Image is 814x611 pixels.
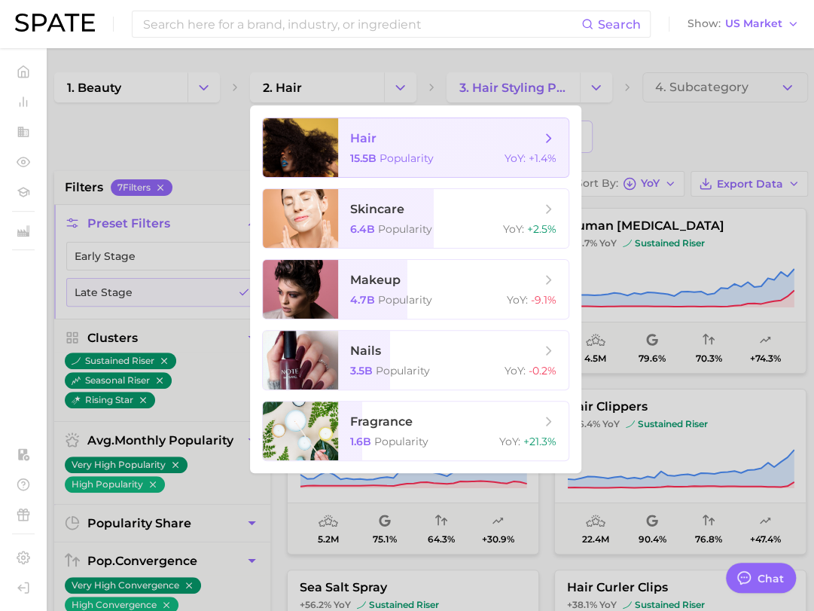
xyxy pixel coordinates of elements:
[378,222,432,236] span: Popularity
[350,222,375,236] span: 6.4b
[687,20,721,28] span: Show
[350,344,381,358] span: nails
[531,293,556,307] span: -9.1%
[142,11,581,37] input: Search here for a brand, industry, or ingredient
[374,435,428,448] span: Popularity
[350,293,375,307] span: 4.7b
[505,151,526,165] span: YoY :
[350,273,401,287] span: makeup
[523,435,556,448] span: +21.3%
[684,14,803,34] button: ShowUS Market
[725,20,782,28] span: US Market
[505,364,526,377] span: YoY :
[529,151,556,165] span: +1.4%
[529,364,556,377] span: -0.2%
[503,222,524,236] span: YoY :
[499,435,520,448] span: YoY :
[507,293,528,307] span: YoY :
[350,151,377,165] span: 15.5b
[598,17,641,32] span: Search
[376,364,430,377] span: Popularity
[350,364,373,377] span: 3.5b
[350,202,404,216] span: skincare
[15,14,95,32] img: SPATE
[378,293,432,307] span: Popularity
[12,576,35,599] a: Log out. Currently logged in with e-mail namit.joshi@brenntag.com.
[350,414,413,429] span: fragrance
[527,222,556,236] span: +2.5%
[350,131,377,145] span: hair
[380,151,434,165] span: Popularity
[350,435,371,448] span: 1.6b
[250,105,581,473] ul: Change Category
